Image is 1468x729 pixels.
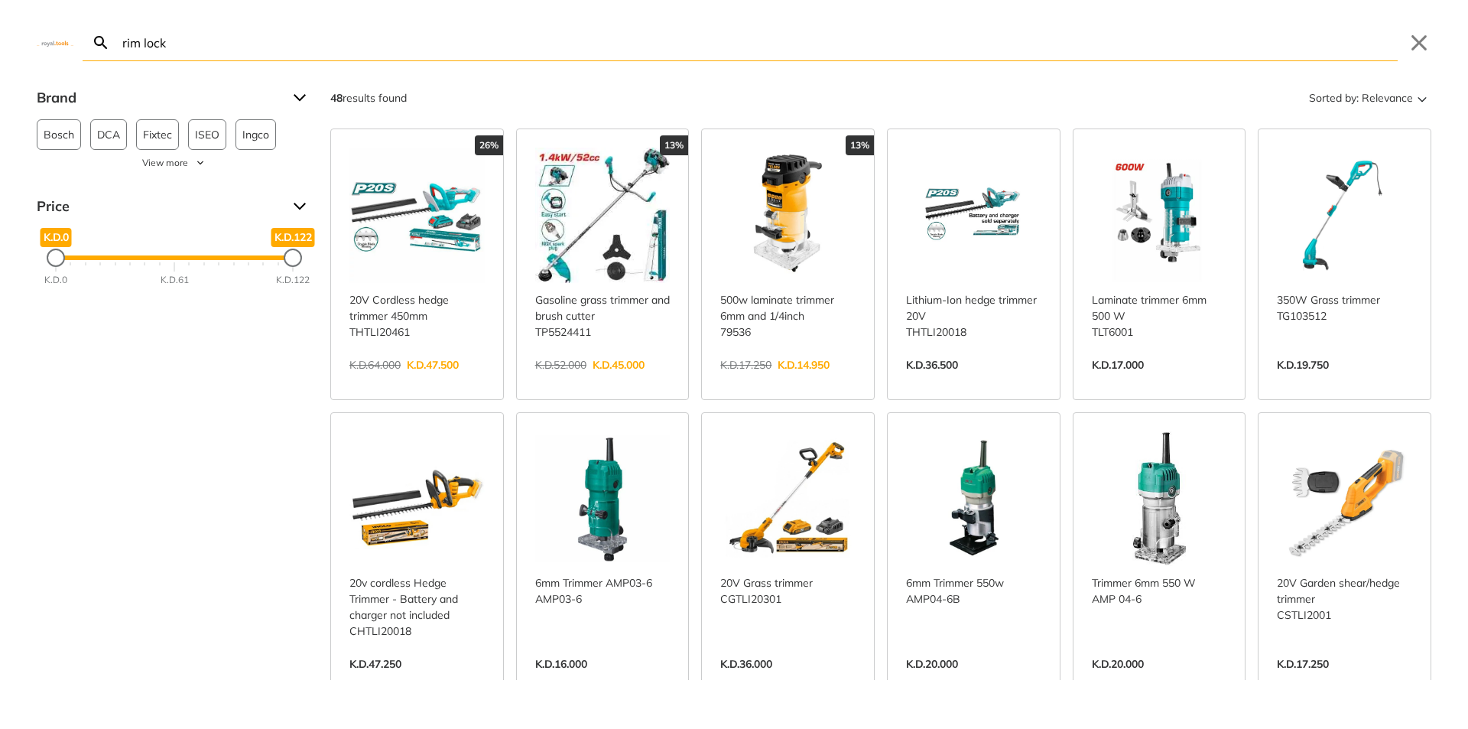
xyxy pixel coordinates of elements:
span: Fixtec [143,120,172,149]
span: DCA [97,120,120,149]
div: 13% [660,135,688,155]
img: Close [37,39,73,46]
span: Ingco [242,120,269,149]
span: Bosch [44,120,74,149]
div: K.D.61 [161,273,189,287]
div: 13% [846,135,874,155]
div: K.D.122 [276,273,310,287]
svg: Sort [1413,89,1431,107]
button: DCA [90,119,127,150]
input: Search… [119,24,1398,60]
button: Ingco [235,119,276,150]
div: Maximum Price [284,249,302,267]
div: results found [330,86,407,110]
span: ISEO [195,120,219,149]
div: 26% [475,135,503,155]
button: Bosch [37,119,81,150]
button: ISEO [188,119,226,150]
strong: 48 [330,91,343,105]
span: View more [142,156,188,170]
span: Brand [37,86,281,110]
button: Fixtec [136,119,179,150]
svg: Search [92,34,110,52]
div: K.D.0 [44,273,67,287]
button: View more [37,156,312,170]
span: Price [37,194,281,219]
button: Sorted by:Relevance Sort [1306,86,1431,110]
button: Close [1407,31,1431,55]
div: Minimum Price [47,249,65,267]
span: Relevance [1362,86,1413,110]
